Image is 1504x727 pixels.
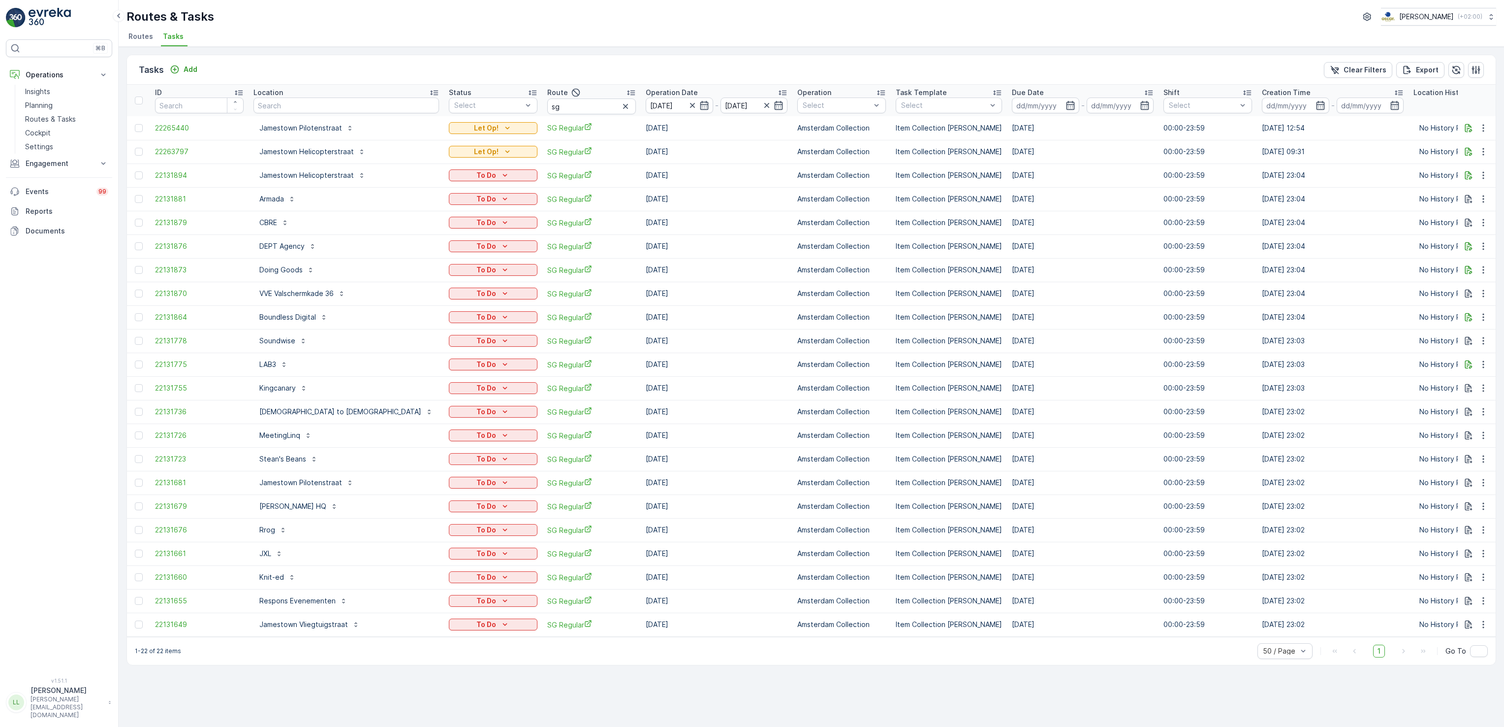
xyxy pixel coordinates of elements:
[641,424,792,447] td: [DATE]
[449,335,537,347] button: To Do
[259,383,296,393] p: Kingcanary
[547,194,636,204] span: SG Regular
[6,154,112,173] button: Engagement
[1007,613,1159,636] td: [DATE]
[253,309,334,325] button: Boundless Digital
[1257,424,1409,447] td: [DATE] 23:02
[155,525,244,535] a: 22131676
[641,353,792,376] td: [DATE]
[253,238,322,254] button: DEPT Agency
[155,454,244,464] a: 22131723
[1007,140,1159,164] td: [DATE]
[641,471,792,495] td: [DATE]
[1007,565,1159,589] td: [DATE]
[1007,282,1159,305] td: [DATE]
[547,360,636,370] span: SG Regular
[135,313,143,321] div: Toggle Row Selected
[155,312,244,322] a: 22131864
[155,596,244,606] span: 22131655
[6,221,112,241] a: Documents
[547,572,636,583] span: SG Regular
[476,336,496,346] p: To Do
[476,549,496,559] p: To Do
[1458,13,1482,21] p: ( +02:00 )
[21,140,112,154] a: Settings
[476,312,496,322] p: To Do
[259,241,305,251] p: DEPT Agency
[25,128,51,138] p: Cockpit
[449,146,537,158] button: Let Op!
[155,265,244,275] span: 22131873
[155,620,244,629] a: 22131649
[449,240,537,252] button: To Do
[155,123,244,133] a: 22265440
[166,64,201,75] button: Add
[135,621,143,628] div: Toggle Row Selected
[641,329,792,353] td: [DATE]
[474,123,499,133] p: Let Op!
[641,282,792,305] td: [DATE]
[155,336,244,346] a: 22131778
[155,170,244,180] a: 22131894
[155,360,244,369] span: 22131775
[449,288,537,299] button: To Do
[155,147,244,157] a: 22263797
[135,502,143,510] div: Toggle Row Selected
[476,501,496,511] p: To Do
[155,407,244,417] span: 22131736
[135,195,143,203] div: Toggle Row Selected
[155,289,244,298] span: 22131870
[155,430,244,440] span: 22131726
[476,430,496,440] p: To Do
[641,187,792,211] td: [DATE]
[155,478,244,488] span: 22131681
[476,289,496,298] p: To Do
[26,187,91,197] p: Events
[25,87,50,97] p: Insights
[259,620,348,629] p: Jamestown Vliegtuigstraat
[449,453,537,465] button: To Do
[547,549,636,559] a: SG Regular
[1399,12,1454,22] p: [PERSON_NAME]
[135,361,143,368] div: Toggle Row Selected
[547,596,636,606] span: SG Regular
[641,234,792,258] td: [DATE]
[259,407,421,417] p: [DEMOGRAPHIC_DATA] to [DEMOGRAPHIC_DATA]
[98,188,106,196] p: 99
[253,428,318,443] button: MeetingLinq
[476,620,496,629] p: To Do
[547,407,636,417] a: SG Regular
[1007,187,1159,211] td: [DATE]
[135,526,143,534] div: Toggle Row Selected
[1007,211,1159,234] td: [DATE]
[253,475,360,491] button: Jamestown Pilotenstraat
[1257,305,1409,329] td: [DATE] 23:04
[547,147,636,157] a: SG Regular
[641,447,792,471] td: [DATE]
[155,241,244,251] span: 22131876
[253,451,324,467] button: Stean's Beans
[253,357,294,372] button: LAB3
[253,617,366,632] button: Jamestown Vliegtuigstraat
[21,85,112,99] a: Insights
[449,264,537,276] button: To Do
[259,596,336,606] p: Respons Evenementen
[155,549,244,559] a: 22131661
[135,384,143,392] div: Toggle Row Selected
[1007,495,1159,518] td: [DATE]
[547,123,636,133] span: SG Regular
[155,218,244,228] span: 22131879
[449,619,537,630] button: To Do
[135,148,143,156] div: Toggle Row Selected
[253,380,313,396] button: Kingcanary
[547,289,636,299] a: SG Regular
[253,333,313,349] button: Soundwise
[25,114,76,124] p: Routes & Tasks
[547,620,636,630] a: SG Regular
[641,211,792,234] td: [DATE]
[259,572,284,582] p: Knit-ed
[449,595,537,607] button: To Do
